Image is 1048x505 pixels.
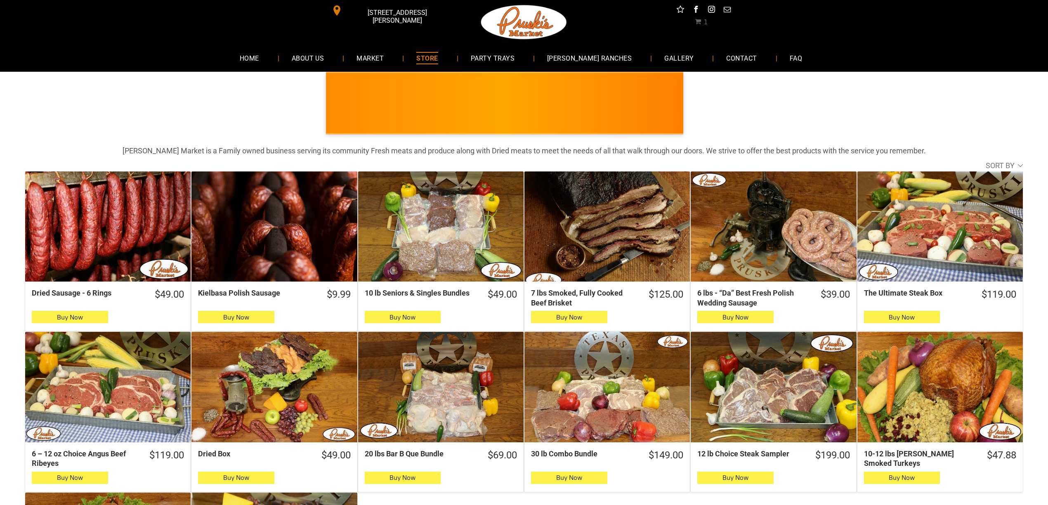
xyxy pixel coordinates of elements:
[524,332,690,442] a: 30 lb Combo Bundle
[691,288,856,308] a: $39.006 lbs - “Da” Best Fresh Polish Wedding Sausage
[198,472,274,484] button: Buy Now
[821,288,850,301] div: $39.00
[365,449,472,458] div: 20 lbs Bar B Que Bundle
[25,171,191,282] a: Dried Sausage - 6 Rings
[365,311,441,323] button: Buy Now
[864,288,966,298] div: The Ultimate Steak Box
[327,288,351,301] div: $9.99
[714,47,769,69] a: CONTACT
[815,449,850,462] div: $199.00
[722,474,748,482] span: Buy Now
[621,109,783,122] span: [PERSON_NAME] MARKET
[32,311,108,323] button: Buy Now
[697,288,805,308] div: 6 lbs - “Da” Best Fresh Polish Wedding Sausage
[691,171,856,282] a: 6 lbs - “Da” Best Fresh Polish Wedding Sausage
[531,311,607,323] button: Buy Now
[123,146,926,155] strong: [PERSON_NAME] Market is a Family owned business serving its community Fresh meats and produce alo...
[531,472,607,484] button: Buy Now
[149,449,184,462] div: $119.00
[691,449,856,462] a: $199.0012 lb Choice Steak Sampler
[675,4,686,17] a: Social network
[191,171,357,282] a: Kielbasa Polish Sausage
[697,472,774,484] button: Buy Now
[697,311,774,323] button: Buy Now
[32,449,134,468] div: 6 – 12 oz Choice Angus Beef Ribeyes
[25,288,191,301] a: $49.00Dried Sausage - 6 Rings
[864,472,940,484] button: Buy Now
[344,47,396,69] a: MARKET
[488,288,517,301] div: $49.00
[697,449,800,458] div: 12 lb Choice Steak Sampler
[864,449,972,468] div: 10-12 lbs [PERSON_NAME] Smoked Turkeys
[358,171,524,282] a: 10 lb Seniors &amp; Singles Bundles
[524,449,690,462] a: $149.0030 lb Combo Bundle
[57,313,83,321] span: Buy Now
[25,449,191,468] a: $119.006 – 12 oz Choice Angus Beef Ribeyes
[191,288,357,301] a: $9.99Kielbasa Polish Sausage
[321,449,351,462] div: $49.00
[365,288,472,298] div: 10 lb Seniors & Singles Bundles
[857,171,1023,282] a: The Ultimate Steak Box
[155,288,184,301] div: $49.00
[556,313,582,321] span: Buy Now
[649,288,683,301] div: $125.00
[649,449,683,462] div: $149.00
[691,332,856,442] a: 12 lb Choice Steak Sampler
[531,449,633,458] div: 30 lb Combo Bundle
[279,47,337,69] a: ABOUT US
[25,332,191,442] a: 6 – 12 oz Choice Angus Beef Ribeyes
[404,47,450,69] a: STORE
[223,313,249,321] span: Buy Now
[32,288,139,298] div: Dried Sausage - 6 Rings
[365,472,441,484] button: Buy Now
[198,449,306,458] div: Dried Box
[344,5,451,28] span: [STREET_ADDRESS][PERSON_NAME]
[857,288,1023,301] a: $119.00The Ultimate Steak Box
[326,4,452,17] a: [STREET_ADDRESS][PERSON_NAME]
[531,288,633,308] div: 7 lbs Smoked, Fully Cooked Beef Brisket
[889,313,915,321] span: Buy Now
[864,311,940,323] button: Buy Now
[32,472,108,484] button: Buy Now
[389,313,415,321] span: Buy Now
[458,47,527,69] a: PARTY TRAYS
[358,288,524,301] a: $49.0010 lb Seniors & Singles Bundles
[358,449,524,462] a: $69.0020 lbs Bar B Que Bundle
[652,47,706,69] a: GALLERY
[777,47,814,69] a: FAQ
[857,332,1023,442] a: 10-12 lbs Pruski&#39;s Smoked Turkeys
[857,449,1023,468] a: $47.8810-12 lbs [PERSON_NAME] Smoked Turkeys
[198,311,274,323] button: Buy Now
[191,332,357,442] a: Dried Box
[556,474,582,482] span: Buy Now
[389,474,415,482] span: Buy Now
[722,313,748,321] span: Buy Now
[488,449,517,462] div: $69.00
[57,474,83,482] span: Buy Now
[358,332,524,442] a: 20 lbs Bar B Que Bundle
[987,449,1016,462] div: $47.88
[722,4,733,17] a: email
[524,288,690,308] a: $125.007 lbs Smoked, Fully Cooked Beef Brisket
[691,4,701,17] a: facebook
[706,4,717,17] a: instagram
[198,288,311,298] div: Kielbasa Polish Sausage
[982,288,1016,301] div: $119.00
[223,474,249,482] span: Buy Now
[227,47,271,69] a: HOME
[524,171,690,282] a: 7 lbs Smoked, Fully Cooked Beef Brisket
[535,47,644,69] a: [PERSON_NAME] RANCHES
[889,474,915,482] span: Buy Now
[191,449,357,462] a: $49.00Dried Box
[703,18,708,26] span: 1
